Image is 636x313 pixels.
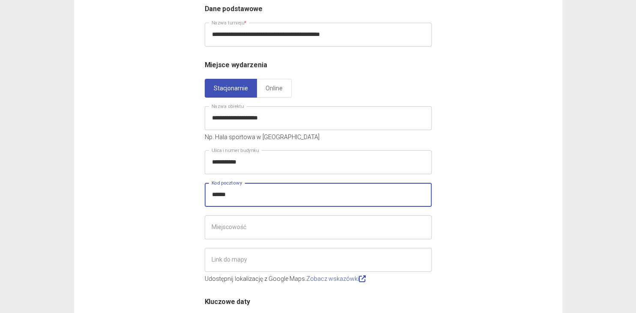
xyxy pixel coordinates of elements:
p: Udostępnij lokalizację z Google Maps. [205,274,432,283]
a: Stacjonarnie [205,79,257,98]
a: Zobacz wskazówki [306,275,366,282]
span: Kluczowe daty [205,298,250,306]
span: Dane podstawowe [205,5,263,13]
p: Np. Hala sportowa w [GEOGRAPHIC_DATA] [205,132,432,142]
span: Miejsce wydarzenia [205,61,267,69]
a: Online [257,79,292,98]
